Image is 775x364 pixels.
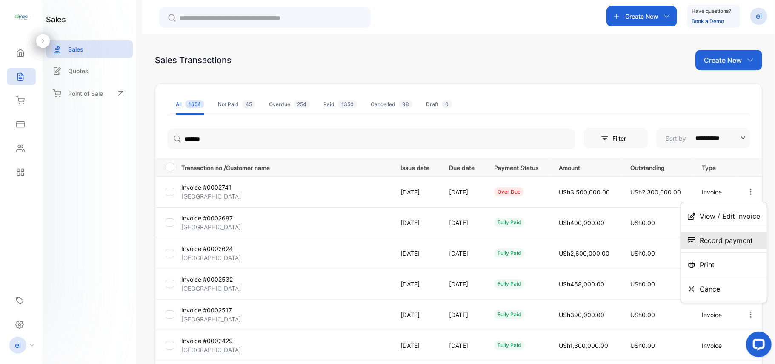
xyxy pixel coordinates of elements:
[630,188,681,196] span: USh2,300,000.00
[700,260,715,270] span: Print
[656,128,750,148] button: Sort by
[559,162,613,172] p: Amount
[494,279,525,289] div: fully paid
[181,345,251,354] p: [GEOGRAPHIC_DATA]
[449,218,477,227] p: [DATE]
[702,162,729,172] p: Type
[400,162,432,172] p: Issue date
[181,275,251,284] p: Invoice #0002532
[400,218,432,227] p: [DATE]
[181,336,251,345] p: Invoice #0002429
[630,162,684,172] p: Outstanding
[606,6,677,26] button: Create New
[449,280,477,289] p: [DATE]
[692,18,724,24] a: Book a Demo
[185,100,204,108] span: 1654
[442,100,452,108] span: 0
[68,66,89,75] p: Quotes
[704,55,742,65] p: Create New
[181,214,251,222] p: Invoice #0002687
[630,311,655,318] span: USh0.00
[494,310,525,319] div: fully paid
[400,341,432,350] p: [DATE]
[400,310,432,319] p: [DATE]
[625,12,658,21] p: Create New
[181,162,390,172] p: Transaction no./Customer name
[494,162,541,172] p: Payment Status
[702,188,729,196] p: Invoice
[559,311,604,318] span: USh390,000.00
[666,134,686,143] p: Sort by
[449,341,477,350] p: [DATE]
[181,306,251,315] p: Invoice #0002517
[494,341,525,350] div: fully paid
[400,188,432,196] p: [DATE]
[181,244,251,253] p: Invoice #0002624
[739,328,775,364] iframe: LiveChat chat widget
[630,250,655,257] span: USh0.00
[700,211,760,221] span: View / Edit Invoice
[323,101,357,108] div: Paid
[400,280,432,289] p: [DATE]
[449,188,477,196] p: [DATE]
[68,45,83,54] p: Sales
[181,284,251,293] p: [GEOGRAPHIC_DATA]
[218,101,255,108] div: Not Paid
[294,100,310,108] span: 254
[15,340,21,351] p: el
[181,222,251,231] p: [GEOGRAPHIC_DATA]
[559,250,609,257] span: USh2,600,000.00
[181,315,251,324] p: [GEOGRAPHIC_DATA]
[630,280,655,288] span: USh0.00
[155,54,232,66] div: Sales Transactions
[176,101,204,108] div: All
[630,342,655,349] span: USh0.00
[46,62,133,80] a: Quotes
[700,235,753,246] span: Record payment
[68,89,103,98] p: Point of Sale
[702,310,729,319] p: Invoice
[700,284,722,294] span: Cancel
[46,40,133,58] a: Sales
[559,219,604,226] span: USh400,000.00
[559,342,608,349] span: USh1,300,000.00
[426,101,452,108] div: Draft
[449,249,477,258] p: [DATE]
[449,162,477,172] p: Due date
[181,192,251,201] p: [GEOGRAPHIC_DATA]
[371,101,412,108] div: Cancelled
[15,11,28,24] img: logo
[695,50,762,70] button: Create New
[269,101,310,108] div: Overdue
[400,249,432,258] p: [DATE]
[181,253,251,262] p: [GEOGRAPHIC_DATA]
[46,14,66,25] h1: sales
[181,183,251,192] p: Invoice #0002741
[338,100,357,108] span: 1350
[750,6,767,26] button: el
[242,100,255,108] span: 45
[559,188,610,196] span: USh3,500,000.00
[494,248,525,258] div: fully paid
[559,280,604,288] span: USh468,000.00
[494,218,525,227] div: fully paid
[494,187,524,196] div: over due
[756,11,762,22] p: el
[630,219,655,226] span: USh0.00
[449,310,477,319] p: [DATE]
[399,100,412,108] span: 98
[702,341,729,350] p: Invoice
[46,84,133,103] a: Point of Sale
[692,7,731,15] p: Have questions?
